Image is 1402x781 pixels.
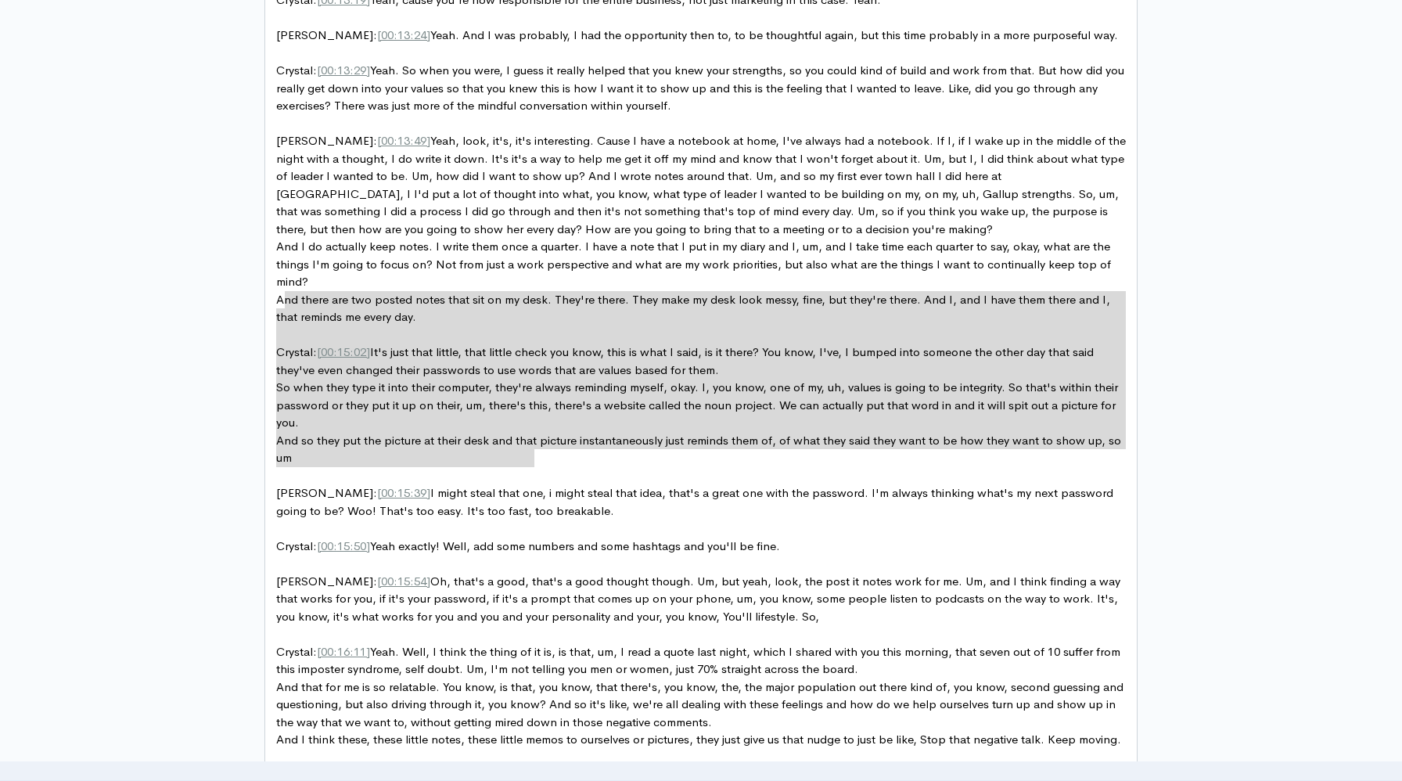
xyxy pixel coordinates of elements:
[276,732,1121,747] span: And I think these, these little notes, these little memos to ourselves or pictures, they just giv...
[333,63,354,77] span: :13:
[276,485,1116,518] span: I might steal that one, i might steal that idea, that's a great one with the password. I'm always...
[354,538,366,553] span: 50
[354,63,366,77] span: 29
[276,133,1129,236] span: [PERSON_NAME]: Yeah, look, it's, it's interesting. Cause I have a notebook at home, I've always h...
[414,133,426,148] span: 49
[276,485,377,500] span: [PERSON_NAME]:
[321,538,333,553] span: 00
[285,344,317,359] span: rystal:
[276,239,1114,289] span: And I do actually keep notes. I write them once a quarter. I have a note that I put in my diary a...
[276,344,1097,377] span: C
[377,133,381,148] span: [
[377,574,381,588] span: [
[333,344,354,359] span: :15:
[426,485,430,500] span: ]
[381,133,394,148] span: 00
[381,574,394,588] span: 00
[276,63,1127,113] span: Crystal: Yeah. So when you were, I guess it really helped that you knew your strengths, so you co...
[414,485,426,500] span: 39
[426,27,430,42] span: ]
[276,538,780,553] span: Crystal: Yeah exactly! Well, add some numbers and some hashtags and you'll be fine.
[333,538,354,553] span: :15:
[366,644,370,659] span: ]
[276,292,1113,325] span: And there are two posted notes that sit on my desk. They're there. They make my desk look messy, ...
[317,344,321,359] span: [
[381,485,394,500] span: 00
[366,538,370,553] span: ]
[276,344,1097,377] span: It's just that little, that little check you know, this is what I said, is it there? You know, I'...
[414,574,426,588] span: 54
[377,485,381,500] span: [
[276,644,1123,677] span: Crystal: Yeah. Well, I think the thing of it is, is that, um, I read a quote last night, which I ...
[321,644,333,659] span: 00
[394,574,414,588] span: :15:
[317,538,321,553] span: [
[426,133,430,148] span: ]
[394,485,414,500] span: :15:
[276,380,1121,430] span: So when they type it into their computer, they're always reminding myself, okay. I, you know, one...
[276,574,1123,624] span: [PERSON_NAME]: Oh, that's a good, that's a good thought though. Um, but yeah, look, the post it n...
[377,27,381,42] span: [
[321,63,333,77] span: 00
[366,63,370,77] span: ]
[317,63,321,77] span: [
[276,27,1118,42] span: [PERSON_NAME]: Yeah. And I was probably, I had the opportunity then to, to be thoughtful again, b...
[366,344,370,359] span: ]
[381,27,394,42] span: 00
[276,433,1124,466] span: And so they put the picture at their desk and that picture instantaneously just reminds them of, ...
[354,644,366,659] span: 11
[321,344,333,359] span: 00
[414,27,426,42] span: 24
[394,27,414,42] span: :13:
[426,574,430,588] span: ]
[394,133,414,148] span: :13:
[276,679,1127,729] span: And that for me is so relatable. You know, is that, you know, that there's, you know, the, the ma...
[354,344,366,359] span: 02
[317,644,321,659] span: [
[333,644,354,659] span: :16:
